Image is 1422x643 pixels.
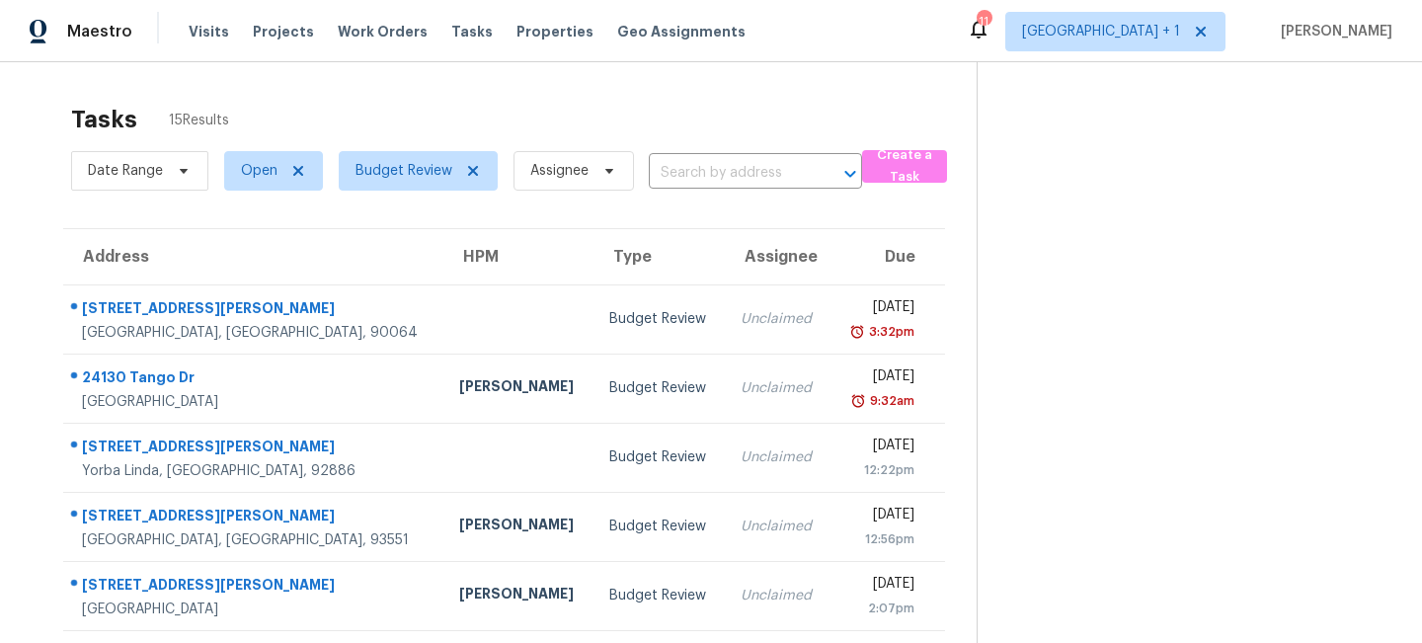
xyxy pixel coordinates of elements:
button: Create a Task [862,150,947,183]
span: Maestro [67,22,132,41]
button: Open [836,160,864,188]
div: [PERSON_NAME] [459,584,578,608]
span: Projects [253,22,314,41]
div: 2:07pm [846,599,914,618]
div: 11 [977,12,990,32]
th: Assignee [725,229,830,284]
div: [DATE] [846,297,914,322]
div: Budget Review [609,447,709,467]
div: Budget Review [609,517,709,536]
span: Work Orders [338,22,428,41]
div: Unclaimed [741,586,815,605]
div: [DATE] [846,505,914,529]
div: [GEOGRAPHIC_DATA], [GEOGRAPHIC_DATA], 93551 [82,530,428,550]
span: Open [241,161,277,181]
span: Assignee [530,161,589,181]
div: Unclaimed [741,447,815,467]
div: Unclaimed [741,378,815,398]
span: Create a Task [872,144,937,190]
div: [GEOGRAPHIC_DATA] [82,600,428,619]
span: Properties [516,22,593,41]
div: [STREET_ADDRESS][PERSON_NAME] [82,437,428,461]
th: Due [830,229,945,284]
h2: Tasks [71,110,137,129]
span: Geo Assignments [617,22,746,41]
div: [PERSON_NAME] [459,376,578,401]
div: [PERSON_NAME] [459,515,578,539]
div: 12:22pm [846,460,914,480]
img: Overdue Alarm Icon [849,322,865,342]
div: 3:32pm [865,322,914,342]
div: 9:32am [866,391,914,411]
span: [GEOGRAPHIC_DATA] + 1 [1022,22,1180,41]
div: [DATE] [846,436,914,460]
div: [STREET_ADDRESS][PERSON_NAME] [82,506,428,530]
span: Date Range [88,161,163,181]
span: 15 Results [169,111,229,130]
div: [DATE] [846,574,914,599]
th: HPM [443,229,593,284]
div: [GEOGRAPHIC_DATA], [GEOGRAPHIC_DATA], 90064 [82,323,428,343]
div: Budget Review [609,378,709,398]
input: Search by address [649,158,807,189]
span: Visits [189,22,229,41]
span: [PERSON_NAME] [1273,22,1392,41]
div: Unclaimed [741,309,815,329]
th: Address [63,229,443,284]
div: [STREET_ADDRESS][PERSON_NAME] [82,575,428,600]
div: Budget Review [609,309,709,329]
div: 12:56pm [846,529,914,549]
div: [DATE] [846,366,914,391]
span: Budget Review [355,161,452,181]
span: Tasks [451,25,493,39]
div: Unclaimed [741,517,815,536]
th: Type [593,229,725,284]
img: Overdue Alarm Icon [850,391,866,411]
div: Yorba Linda, [GEOGRAPHIC_DATA], 92886 [82,461,428,481]
div: [GEOGRAPHIC_DATA] [82,392,428,412]
div: [STREET_ADDRESS][PERSON_NAME] [82,298,428,323]
div: 24130 Tango Dr [82,367,428,392]
div: Budget Review [609,586,709,605]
